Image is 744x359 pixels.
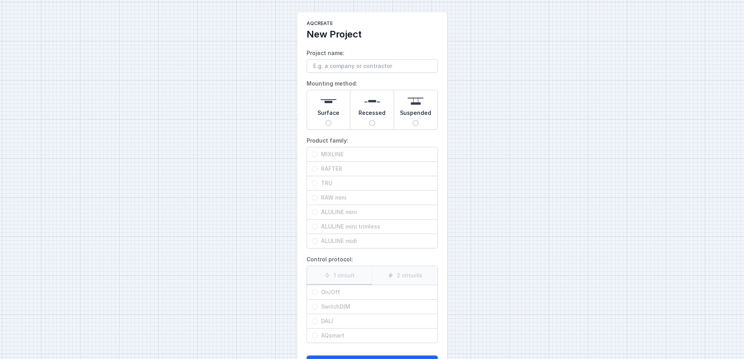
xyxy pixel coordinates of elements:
[325,120,332,126] input: Surface
[307,47,438,73] label: Project name:
[307,253,438,343] label: Control protocol:
[307,134,438,248] label: Product family:
[307,59,438,73] input: Project name:
[400,109,431,120] span: Suspended
[359,109,385,120] span: Recessed
[412,120,419,126] input: Suspended
[408,93,423,109] img: suspended.svg
[369,120,375,126] input: Recessed
[307,77,438,130] label: Mounting method:
[364,93,380,109] img: recessed.svg
[307,28,438,41] h2: New Project
[321,93,336,109] img: surface.svg
[307,20,438,28] h1: AQcreate
[318,109,339,120] span: Surface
